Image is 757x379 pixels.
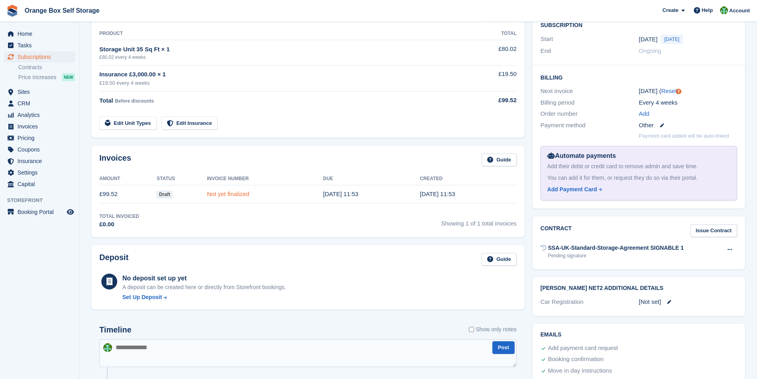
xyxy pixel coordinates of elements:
a: Not yet finalized [207,190,250,197]
a: menu [4,121,75,132]
a: menu [4,86,75,97]
div: [Not set] [639,297,737,307]
th: Total [461,27,517,40]
a: Reset [661,87,677,94]
td: £99.52 [99,185,157,203]
div: Set Up Deposit [122,293,162,301]
img: stora-icon-8386f47178a22dfd0bd8f6a31ec36ba5ce8667c1dd55bd0f319d3a0aa187defe.svg [6,5,18,17]
div: £80.02 every 4 weeks [99,54,461,61]
a: Edit Unit Types [99,117,157,130]
th: Product [99,27,461,40]
a: Guide [482,253,517,266]
span: Price increases [18,74,56,81]
img: Binder Bhardwaj [720,6,728,14]
span: Create [662,6,678,14]
time: 2025-10-04 10:53:49 UTC [420,190,455,197]
p: Payment card added will be auto-linked [639,132,729,140]
div: Add Payment Card [547,185,597,194]
div: Order number [540,109,639,119]
div: Car Registration [540,297,639,307]
span: Help [702,6,713,14]
a: Issue Contract [690,224,737,237]
div: Automate payments [547,151,730,161]
time: 2025-10-04 00:00:00 UTC [639,35,658,44]
span: Storefront [7,196,79,204]
div: £19.50 every 4 weeks [99,79,461,87]
span: Capital [17,179,65,190]
div: Total Invoiced [99,213,139,220]
span: Account [729,7,750,15]
div: SSA-UK-Standard-Storage-Agreement SIGNABLE 1 [548,244,684,252]
a: Add Payment Card [547,185,727,194]
div: You can add it for them, or request they do so via their portal. [547,174,730,182]
span: Subscriptions [17,51,65,62]
th: Due [323,173,420,185]
a: menu [4,179,75,190]
a: Price increases NEW [18,73,75,82]
a: Preview store [66,207,75,217]
div: £0.00 [99,220,139,229]
span: Insurance [17,155,65,167]
span: Home [17,28,65,39]
div: Tooltip anchor [675,88,682,95]
span: Draft [157,190,172,198]
a: menu [4,144,75,155]
button: Post [492,341,515,354]
span: Pricing [17,132,65,144]
a: menu [4,51,75,62]
div: Payment method [540,121,639,130]
a: Set Up Deposit [122,293,286,301]
div: Every 4 weeks [639,98,737,107]
a: menu [4,206,75,218]
img: Binder Bhardwaj [103,343,112,352]
h2: Timeline [99,325,132,334]
h2: Invoices [99,154,131,167]
a: menu [4,28,75,39]
h2: Billing [540,73,737,81]
a: Edit Insurance [161,117,218,130]
a: Contracts [18,64,75,71]
div: Pending signature [548,252,684,259]
a: menu [4,109,75,121]
div: Add their debit or credit card to remove admin and save time. [547,162,730,171]
a: Add [639,109,650,119]
div: Storage Unit 35 Sq Ft × 1 [99,45,461,54]
div: Booking confirmation [548,355,604,364]
a: Orange Box Self Storage [21,4,103,17]
div: Move in day instructions [548,366,612,376]
th: Invoice Number [207,173,323,185]
label: Show only notes [469,325,517,334]
td: £80.02 [461,40,517,65]
h2: [PERSON_NAME] Net2 Additional Details [540,285,737,292]
div: [DATE] ( ) [639,87,737,96]
input: Show only notes [469,325,474,334]
a: menu [4,40,75,51]
span: [DATE] [661,35,683,44]
span: Showing 1 of 1 total invoices [441,213,517,229]
time: 2025-10-05 10:53:48 UTC [323,190,358,197]
a: Guide [482,154,517,167]
div: Other [639,121,737,130]
div: Next invoice [540,87,639,96]
td: £19.50 [461,65,517,91]
div: Start [540,35,639,44]
div: No deposit set up yet [122,274,286,283]
h2: Subscription [540,21,737,29]
span: Tasks [17,40,65,51]
span: Settings [17,167,65,178]
a: menu [4,132,75,144]
div: Billing period [540,98,639,107]
span: Invoices [17,121,65,132]
a: menu [4,98,75,109]
h2: Emails [540,332,737,338]
span: Coupons [17,144,65,155]
a: menu [4,155,75,167]
p: A deposit can be created here or directly from Storefront bookings. [122,283,286,292]
th: Amount [99,173,157,185]
h2: Deposit [99,253,128,266]
span: Booking Portal [17,206,65,218]
div: End [540,47,639,56]
h2: Contract [540,224,572,237]
span: CRM [17,98,65,109]
span: Ongoing [639,47,662,54]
